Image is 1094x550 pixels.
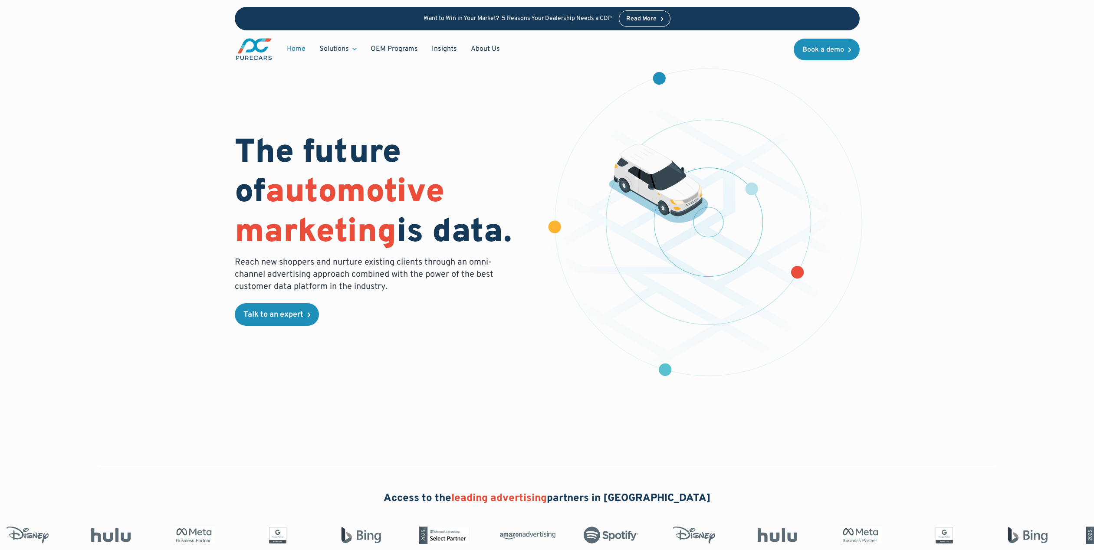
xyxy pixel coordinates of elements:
[831,527,887,544] img: Meta Business Partner
[235,134,537,253] h1: The future of is data.
[235,37,273,61] a: main
[312,41,364,57] div: Solutions
[319,44,349,54] div: Solutions
[235,256,499,293] p: Reach new shoppers and nurture existing clients through an omni-channel advertising approach comb...
[915,527,970,544] img: Google Partner
[748,528,804,542] img: Hulu
[609,144,709,223] img: illustration of a vehicle
[165,527,220,544] img: Meta Business Partner
[235,172,444,253] span: automotive marketing
[235,37,273,61] img: purecars logo
[425,41,464,57] a: Insights
[451,492,547,505] span: leading advertising
[665,527,720,544] img: Disney
[581,527,637,544] img: Spotify
[802,46,844,53] div: Book a demo
[619,10,671,27] a: Read More
[415,527,470,544] img: Microsoft Advertising Partner
[243,311,303,319] div: Talk to an expert
[498,528,554,542] img: Amazon Advertising
[384,491,711,506] h2: Access to the partners in [GEOGRAPHIC_DATA]
[464,41,507,57] a: About Us
[332,527,387,544] img: Bing
[998,527,1054,544] img: Bing
[235,303,319,326] a: Talk to an expert
[626,16,657,22] div: Read More
[424,15,612,23] p: Want to Win in Your Market? 5 Reasons Your Dealership Needs a CDP
[82,528,137,542] img: Hulu
[248,527,304,544] img: Google Partner
[364,41,425,57] a: OEM Programs
[280,41,312,57] a: Home
[794,39,860,60] a: Book a demo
